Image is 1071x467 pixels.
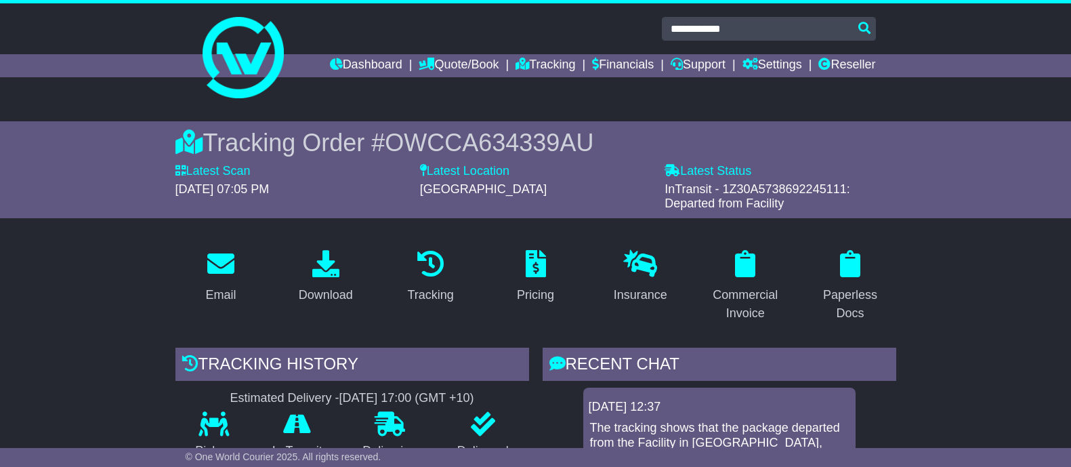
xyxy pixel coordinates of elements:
[330,54,402,77] a: Dashboard
[205,286,236,304] div: Email
[614,286,667,304] div: Insurance
[516,54,575,77] a: Tracking
[385,129,593,157] span: OWCCA634339AU
[805,245,896,327] a: Paperless Docs
[175,182,270,196] span: [DATE] 07:05 PM
[605,245,676,309] a: Insurance
[175,348,529,384] div: Tracking history
[175,391,529,406] div: Estimated Delivery -
[508,245,563,309] a: Pricing
[671,54,726,77] a: Support
[543,348,896,384] div: RECENT CHAT
[339,391,474,406] div: [DATE] 17:00 (GMT +10)
[517,286,554,304] div: Pricing
[175,444,253,459] p: Pickup
[818,54,875,77] a: Reseller
[742,54,802,77] a: Settings
[196,245,245,309] a: Email
[290,245,362,309] a: Download
[589,400,850,415] div: [DATE] 12:37
[700,245,791,327] a: Commercial Invoice
[665,182,850,211] span: InTransit - 1Z30A5738692245111: Departed from Facility
[398,245,462,309] a: Tracking
[592,54,654,77] a: Financials
[419,54,499,77] a: Quote/Book
[709,286,782,323] div: Commercial Invoice
[186,451,381,462] span: © One World Courier 2025. All rights reserved.
[814,286,887,323] div: Paperless Docs
[437,444,529,459] p: Delivered
[420,182,547,196] span: [GEOGRAPHIC_DATA]
[665,164,751,179] label: Latest Status
[299,286,353,304] div: Download
[420,164,509,179] label: Latest Location
[175,164,251,179] label: Latest Scan
[407,286,453,304] div: Tracking
[175,128,896,157] div: Tracking Order #
[343,444,438,459] p: Delivering
[252,444,343,459] p: In Transit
